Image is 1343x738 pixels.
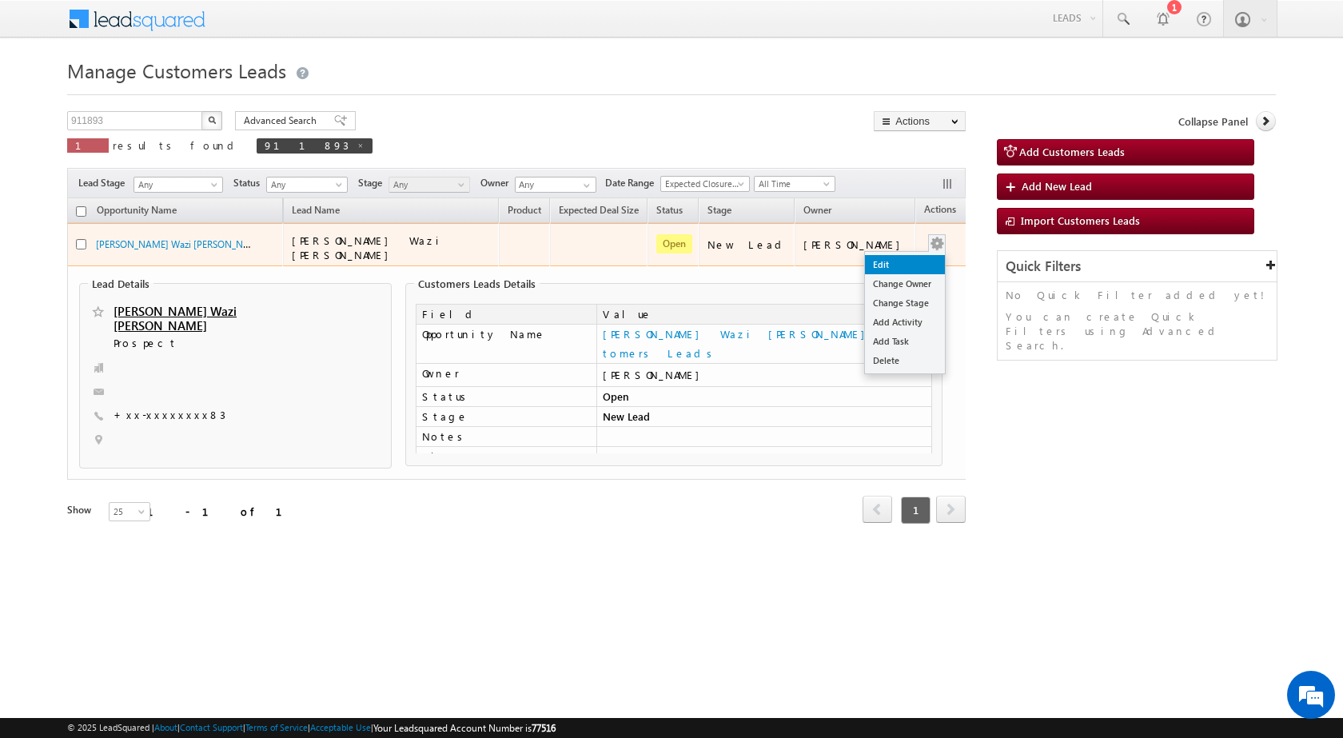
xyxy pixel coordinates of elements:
[416,447,596,467] td: First Name
[21,148,292,479] textarea: Type your message and click 'Submit'
[389,177,470,193] a: Any
[936,497,966,523] a: next
[358,176,389,190] span: Stage
[114,408,225,424] span: +xx-xxxxxxxx83
[575,178,595,193] a: Show All Items
[134,178,217,192] span: Any
[803,204,831,216] span: Owner
[998,251,1277,282] div: Quick Filters
[1022,179,1092,193] span: Add New Lead
[154,722,177,732] a: About
[874,111,966,131] button: Actions
[863,497,892,523] a: prev
[76,206,86,217] input: Check all records
[1178,114,1248,129] span: Collapse Panel
[416,387,596,407] td: Status
[234,493,290,514] em: Submit
[863,496,892,523] span: prev
[865,332,945,351] a: Add Task
[707,237,787,252] div: New Lead
[916,201,964,221] span: Actions
[113,138,240,152] span: results found
[208,116,216,124] img: Search
[244,114,321,128] span: Advanced Search
[416,325,596,364] td: Opportunity Name
[97,204,177,216] span: Opportunity Name
[416,407,596,427] td: Stage
[596,447,932,467] td: [PERSON_NAME] WAZI [PERSON_NAME]
[245,722,308,732] a: Terms of Service
[596,407,932,427] td: New Lead
[292,233,444,261] span: [PERSON_NAME] Wazi [PERSON_NAME]
[865,313,945,332] a: Add Activity
[648,201,691,222] a: Status
[389,178,465,192] span: Any
[901,497,931,524] span: 1
[414,277,540,290] legend: Customers Leads Details
[803,237,908,252] div: [PERSON_NAME]
[75,138,101,152] span: 1
[180,722,243,732] a: Contact Support
[559,204,639,216] span: Expected Deal Size
[755,177,831,191] span: All Time
[67,58,286,83] span: Manage Customers Leads
[532,722,556,734] span: 77516
[266,177,348,193] a: Any
[865,255,945,274] a: Edit
[262,8,301,46] div: Minimize live chat window
[89,201,185,222] a: Opportunity Name
[109,502,150,521] a: 25
[936,496,966,523] span: next
[416,304,596,325] td: Field
[605,176,660,190] span: Date Range
[1006,309,1269,353] p: You can create Quick Filters using Advanced Search.
[134,177,223,193] a: Any
[114,336,303,352] span: Prospect
[660,176,750,192] a: Expected Closure Date
[284,201,348,222] span: Lead Name
[27,84,67,105] img: d_60004797649_company_0_60004797649
[656,234,692,253] span: Open
[110,505,152,519] span: 25
[865,351,945,370] a: Delete
[1019,145,1125,158] span: Add Customers Leads
[603,327,923,360] a: [PERSON_NAME] Wazi [PERSON_NAME] - Customers Leads
[515,177,596,193] input: Type to Search
[88,277,153,290] legend: Lead Details
[267,178,343,192] span: Any
[67,720,556,736] span: © 2025 LeadSquared | | | | |
[707,204,731,216] span: Stage
[416,364,596,387] td: Owner
[416,427,596,447] td: Notes
[508,204,541,216] span: Product
[1006,288,1269,302] p: No Quick Filter added yet!
[596,304,932,325] td: Value
[83,84,269,105] div: Leave a message
[661,177,744,191] span: Expected Closure Date
[373,722,556,734] span: Your Leadsquared Account Number is
[147,502,301,521] div: 1 - 1 of 1
[551,201,647,222] a: Expected Deal Size
[754,176,835,192] a: All Time
[310,722,371,732] a: Acceptable Use
[865,274,945,293] a: Change Owner
[865,293,945,313] a: Change Stage
[78,176,131,190] span: Lead Stage
[480,176,515,190] span: Owner
[114,303,237,333] a: [PERSON_NAME] Wazi [PERSON_NAME]
[96,237,345,250] a: [PERSON_NAME] Wazi [PERSON_NAME] - Customers Leads
[699,201,739,222] a: Stage
[67,503,96,517] div: Show
[603,368,926,382] div: [PERSON_NAME]
[596,387,932,407] td: Open
[265,138,349,152] span: 911893
[233,176,266,190] span: Status
[1021,213,1140,227] span: Import Customers Leads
